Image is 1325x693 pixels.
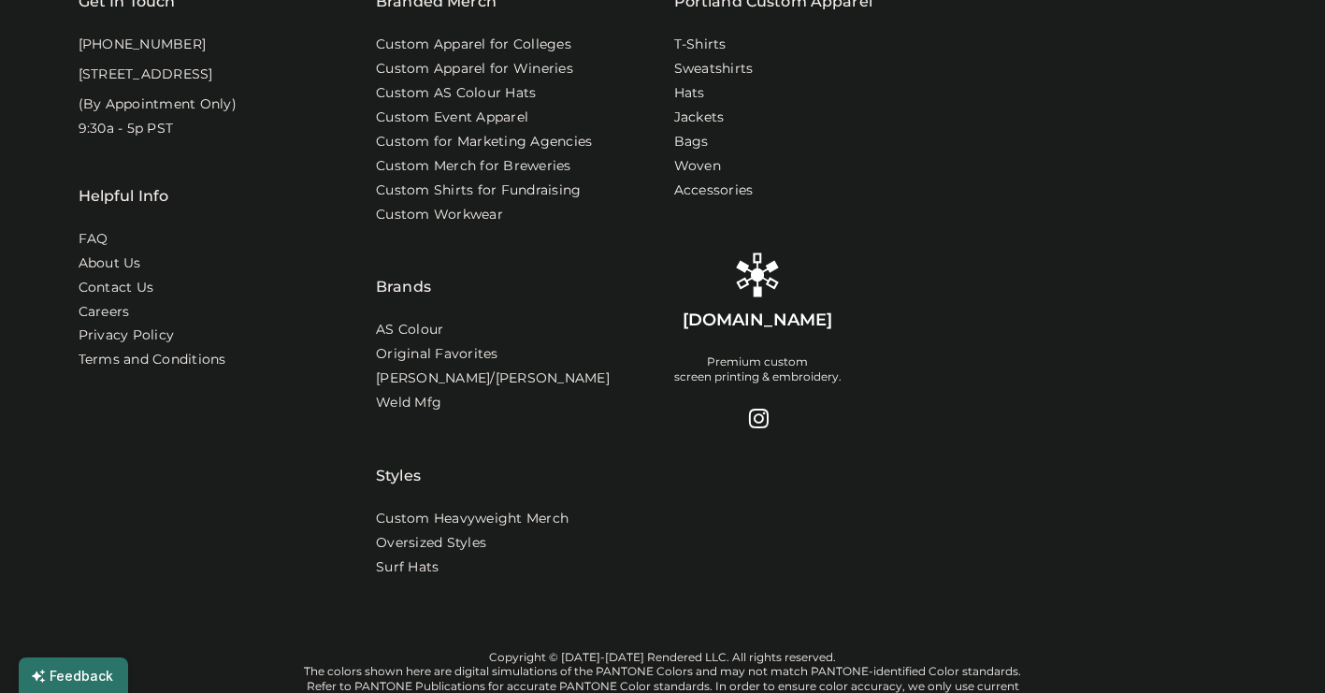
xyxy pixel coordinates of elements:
[674,60,754,79] a: Sweatshirts
[376,394,441,412] a: Weld Mfg
[735,253,780,297] img: Rendered Logo - Screens
[376,181,581,200] a: Custom Shirts for Fundraising
[79,36,207,54] div: [PHONE_NUMBER]
[674,354,842,384] div: Premium custom screen printing & embroidery.
[79,303,130,322] a: Careers
[376,510,569,528] a: Custom Heavyweight Merch
[376,157,571,176] a: Custom Merch for Breweries
[376,60,573,79] a: Custom Apparel for Wineries
[79,351,226,369] div: Terms and Conditions
[674,181,754,200] a: Accessories
[79,185,169,208] div: Helpful Info
[79,254,141,273] a: About Us
[376,534,486,553] a: Oversized Styles
[674,108,725,127] a: Jackets
[683,309,832,332] div: [DOMAIN_NAME]
[376,229,431,298] div: Brands
[674,157,721,176] a: Woven
[376,108,528,127] a: Custom Event Apparel
[79,326,175,345] a: Privacy Policy
[674,133,709,152] a: Bags
[376,321,443,339] a: AS Colour
[376,206,503,224] a: Custom Workwear
[376,36,571,54] a: Custom Apparel for Colleges
[376,558,439,577] a: Surf Hats
[79,230,108,249] a: FAQ
[79,279,154,297] a: Contact Us
[79,120,174,138] div: 9:30a - 5p PST
[674,84,705,103] a: Hats
[79,65,213,84] div: [STREET_ADDRESS]
[376,418,421,487] div: Styles
[376,345,498,364] a: Original Favorites
[376,369,610,388] a: [PERSON_NAME]/[PERSON_NAME]
[376,84,536,103] a: Custom AS Colour Hats
[376,133,592,152] a: Custom for Marketing Agencies
[674,36,727,54] a: T-Shirts
[79,95,237,114] div: (By Appointment Only)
